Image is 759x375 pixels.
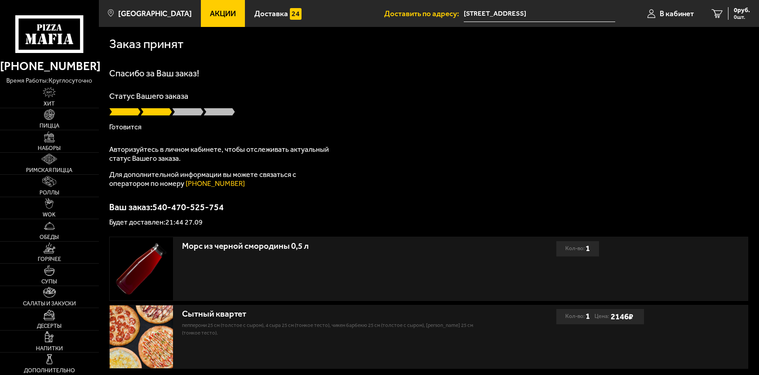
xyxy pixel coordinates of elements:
[290,8,302,20] img: 15daf4d41897b9f0e9f617042186c801.svg
[565,241,590,256] div: Кол-во:
[182,309,481,319] div: Сытный квартет
[586,309,590,324] b: 1
[118,10,192,18] span: [GEOGRAPHIC_DATA]
[109,124,748,131] p: Готовится
[41,279,57,285] span: Супы
[595,309,609,324] span: Цена:
[565,309,590,324] div: Кол-во:
[40,123,59,129] span: Пицца
[109,92,748,100] p: Статус Вашего заказа
[210,10,236,18] span: Акции
[182,322,481,337] p: Пепперони 25 см (толстое с сыром), 4 сыра 25 см (тонкое тесто), Чикен Барбекю 25 см (толстое с сы...
[44,101,55,107] span: Хит
[24,368,75,374] span: Дополнительно
[734,7,750,13] span: 0 руб.
[38,256,61,262] span: Горячее
[611,312,633,322] b: 2146 ₽
[186,179,245,188] a: [PHONE_NUMBER]
[109,170,334,188] p: Для дополнительной информации вы можете связаться с оператором по номеру
[464,5,616,22] span: проспект Обуховской Обороны, 138к2
[43,212,56,218] span: WOK
[734,14,750,20] span: 0 шт.
[109,38,184,50] h1: Заказ принят
[182,241,481,251] div: Морс из черной смородины 0,5 л
[586,241,590,256] b: 1
[26,168,72,173] span: Римская пицца
[23,301,76,307] span: Салаты и закуски
[40,234,59,240] span: Обеды
[36,346,63,352] span: Напитки
[109,69,748,78] h1: Спасибо за Ваш заказ!
[109,203,748,212] p: Ваш заказ: 540-470-525-754
[464,5,616,22] input: Ваш адрес доставки
[254,10,288,18] span: Доставка
[660,10,694,18] span: В кабинет
[40,190,59,196] span: Роллы
[109,145,334,163] p: Авторизуйтесь в личном кабинете, чтобы отслеживать актуальный статус Вашего заказа.
[38,146,61,151] span: Наборы
[384,10,464,18] span: Доставить по адресу:
[37,323,62,329] span: Десерты
[109,219,748,226] p: Будет доставлен: 21:44 27.09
